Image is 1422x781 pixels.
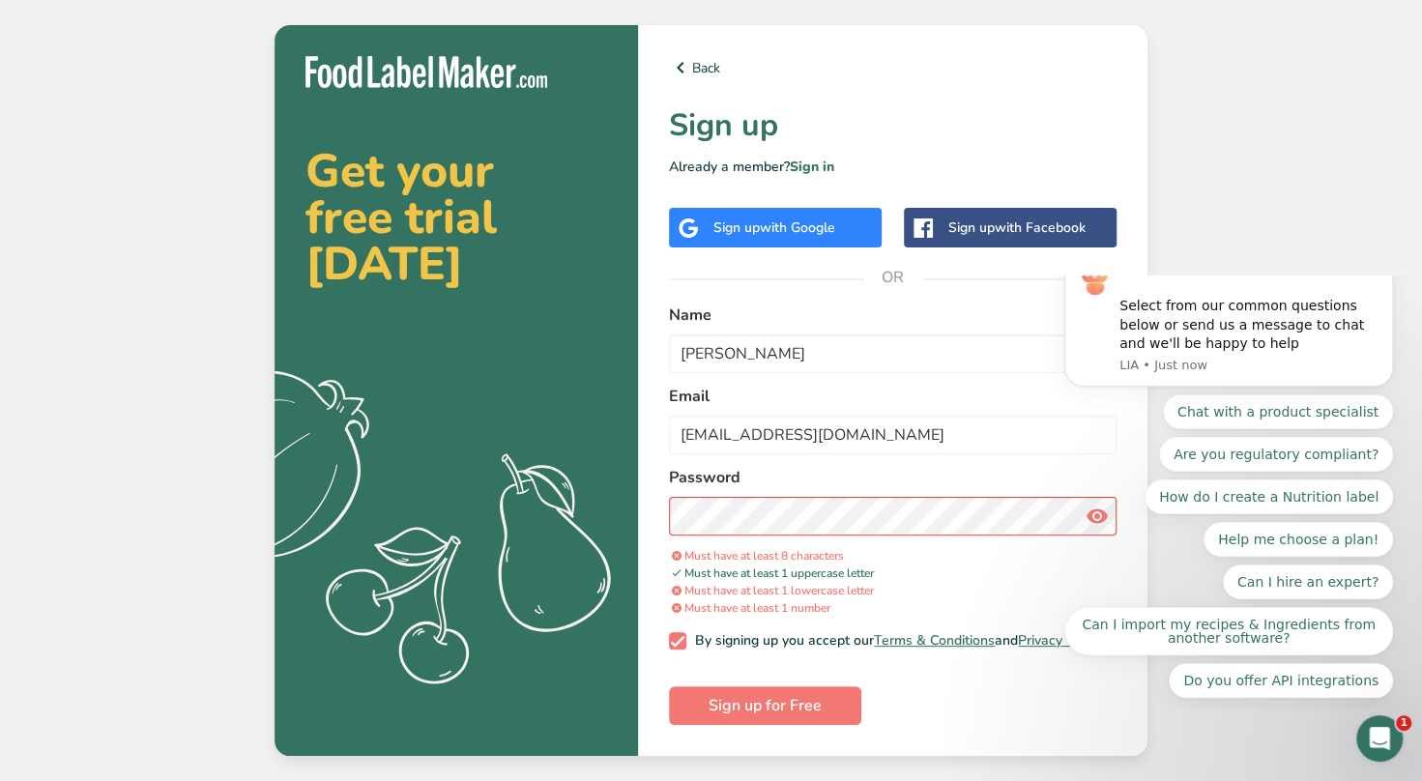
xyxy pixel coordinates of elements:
button: Quick reply: Help me choose a plan! [168,246,358,281]
button: Quick reply: How do I create a Nutrition label [109,204,358,239]
a: Back [669,56,1117,79]
span: 1 [1396,715,1411,731]
div: Sign up [948,217,1086,238]
a: Privacy Policy [1018,631,1103,650]
button: Quick reply: Chat with a product specialist [128,119,358,154]
p: Message from LIA, sent Just now [84,81,343,99]
a: Terms & Conditions [874,631,995,650]
p: Already a member? [669,157,1117,177]
input: John Doe [669,334,1117,373]
span: By signing up you accept our and [686,632,1104,650]
span: Must have at least 1 lowercase letter [669,583,874,598]
label: Name [669,304,1117,327]
a: Sign in [790,158,834,176]
button: Quick reply: Can I hire an expert? [188,289,358,324]
label: Email [669,385,1117,408]
div: Sign up [713,217,835,238]
input: email@example.com [669,416,1117,454]
div: Quick reply options [29,119,358,422]
button: Quick reply: Do you offer API integrations [133,388,358,422]
img: Food Label Maker [305,56,547,88]
span: with Facebook [995,218,1086,237]
h2: Get your free trial [DATE] [305,148,607,287]
button: Quick reply: Can I import my recipes & Ingredients from another software? [29,332,358,380]
button: Quick reply: Are you regulatory compliant? [124,161,358,196]
iframe: Intercom live chat [1356,715,1403,762]
span: Sign up for Free [709,694,822,717]
span: Must have at least 8 characters [669,548,844,564]
span: OR [864,248,922,306]
h1: Sign up [669,102,1117,149]
iframe: Intercom notifications message [1035,275,1422,709]
span: Must have at least 1 number [669,600,830,616]
span: Must have at least 1 uppercase letter [669,565,874,581]
button: Sign up for Free [669,686,861,725]
label: Password [669,466,1117,489]
span: with Google [760,218,835,237]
